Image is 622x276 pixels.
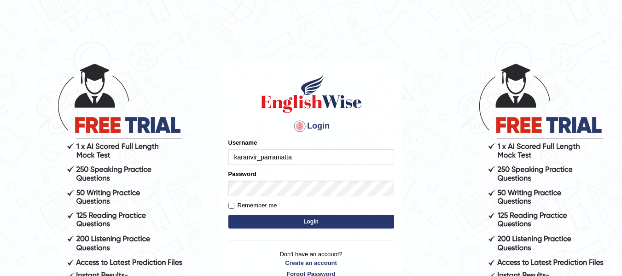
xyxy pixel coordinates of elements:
[259,73,364,114] img: Logo of English Wise sign in for intelligent practice with AI
[228,201,277,210] label: Remember me
[228,119,394,134] h4: Login
[228,138,257,147] label: Username
[228,170,256,178] label: Password
[228,258,394,267] a: Create an account
[228,203,234,209] input: Remember me
[228,215,394,229] button: Login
